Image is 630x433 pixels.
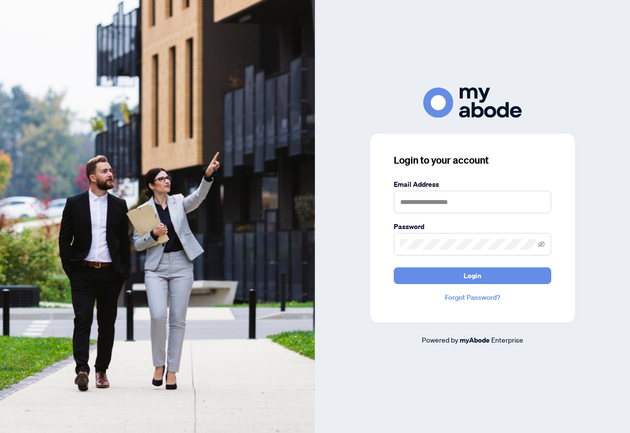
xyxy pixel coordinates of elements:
span: Powered by [422,335,458,344]
button: Login [394,267,551,284]
label: Password [394,221,551,232]
a: myAbode [460,335,490,346]
span: Login [464,268,481,284]
img: ma-logo [423,87,522,117]
a: Forgot Password? [394,292,551,303]
span: eye-invisible [538,241,545,248]
label: Email Address [394,179,551,190]
span: Enterprise [491,335,523,344]
h3: Login to your account [394,153,551,167]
